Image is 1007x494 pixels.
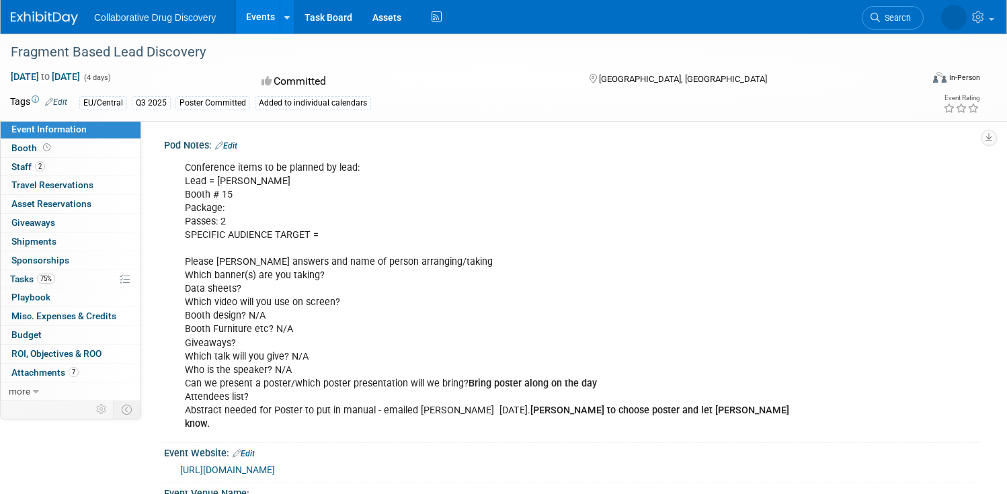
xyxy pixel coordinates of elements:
a: Event Information [1,120,140,138]
a: Booth [1,139,140,157]
span: Budget [11,329,42,340]
a: Tasks75% [1,270,140,288]
a: Playbook [1,288,140,306]
img: Lauren Kossy [941,5,967,30]
b: Bring poster along on the day [469,378,597,389]
img: Format-Inperson.png [933,72,946,83]
span: 75% [37,274,55,284]
a: Budget [1,326,140,344]
div: Q3 2025 [132,96,171,110]
div: Added to individual calendars [255,96,371,110]
a: Search [862,6,924,30]
span: Booth not reserved yet [40,142,53,153]
span: Playbook [11,292,50,302]
span: Attachments [11,367,79,378]
a: Travel Reservations [1,176,140,194]
span: Giveaways [11,217,55,228]
span: more [9,386,30,397]
span: Sponsorships [11,255,69,265]
div: EU/Central [79,96,127,110]
a: [URL][DOMAIN_NAME] [180,464,275,475]
a: Edit [45,97,67,107]
span: ROI, Objectives & ROO [11,348,102,359]
span: Misc. Expenses & Credits [11,311,116,321]
a: more [1,382,140,401]
span: Staff [11,161,45,172]
span: Shipments [11,236,56,247]
span: Tasks [10,274,55,284]
span: 7 [69,367,79,377]
span: Travel Reservations [11,179,93,190]
div: Event Rating [943,95,979,101]
a: Attachments7 [1,364,140,382]
span: [DATE] [DATE] [10,71,81,83]
a: Misc. Expenses & Credits [1,307,140,325]
a: ROI, Objectives & ROO [1,345,140,363]
span: Collaborative Drug Discovery [94,12,216,23]
span: Asset Reservations [11,198,91,209]
span: Search [880,13,911,23]
a: Staff2 [1,158,140,176]
div: Conference items to be planned by lead: Lead = [PERSON_NAME] Booth # 15 Package: Passes: 2 SPECIF... [175,155,823,438]
span: to [39,71,52,82]
a: Edit [215,141,237,151]
div: Event Format [836,70,981,90]
div: Event Website: [164,443,980,460]
a: Giveaways [1,214,140,232]
div: Committed [257,70,567,93]
a: Shipments [1,233,140,251]
a: Edit [233,449,255,458]
span: [GEOGRAPHIC_DATA], [GEOGRAPHIC_DATA] [599,74,767,84]
a: Asset Reservations [1,195,140,213]
img: ExhibitDay [11,11,78,25]
div: Poster Committed [175,96,250,110]
span: Event Information [11,124,87,134]
div: Pod Notes: [164,135,980,153]
td: Personalize Event Tab Strip [90,401,114,418]
div: In-Person [949,73,980,83]
span: 2 [35,161,45,171]
a: Sponsorships [1,251,140,270]
div: Fragment Based Lead Discovery [6,40,897,65]
td: Tags [10,95,67,110]
span: Booth [11,142,53,153]
td: Toggle Event Tabs [114,401,141,418]
span: (4 days) [83,73,111,82]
